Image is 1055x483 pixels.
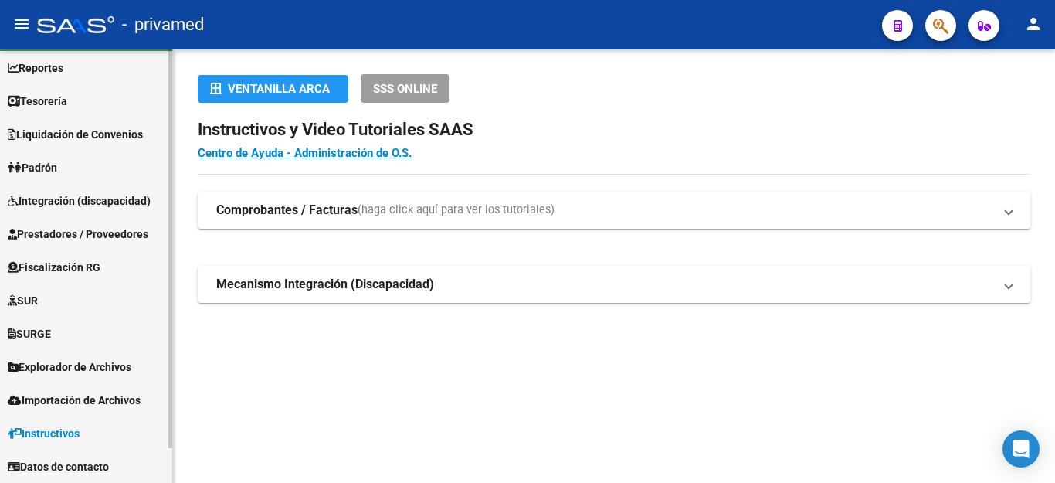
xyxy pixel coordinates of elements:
span: Integración (discapacidad) [8,192,151,209]
span: Tesorería [8,93,67,110]
span: SURGE [8,325,51,342]
div: Open Intercom Messenger [1002,430,1040,468]
span: Instructivos [8,425,80,442]
span: Padrón [8,159,57,176]
h2: Instructivos y Video Tutoriales SAAS [198,115,1030,145]
span: SSS ONLINE [373,82,437,96]
mat-expansion-panel-header: Comprobantes / Facturas(haga click aquí para ver los tutoriales) [198,192,1030,229]
span: Explorador de Archivos [8,359,131,376]
mat-expansion-panel-header: Mecanismo Integración (Discapacidad) [198,266,1030,303]
span: Liquidación de Convenios [8,126,143,143]
span: Prestadores / Proveedores [8,226,148,243]
button: Ventanilla ARCA [198,75,348,103]
button: SSS ONLINE [361,74,449,103]
span: (haga click aquí para ver los tutoriales) [358,202,555,219]
span: Fiscalización RG [8,259,100,276]
mat-icon: menu [12,15,31,33]
span: - privamed [122,8,204,42]
mat-icon: person [1024,15,1043,33]
strong: Comprobantes / Facturas [216,202,358,219]
strong: Mecanismo Integración (Discapacidad) [216,276,434,293]
span: Importación de Archivos [8,392,141,409]
span: SUR [8,292,38,309]
div: Ventanilla ARCA [210,75,336,103]
span: Datos de contacto [8,458,109,475]
a: Centro de Ayuda - Administración de O.S. [198,146,412,160]
span: Reportes [8,60,63,77]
